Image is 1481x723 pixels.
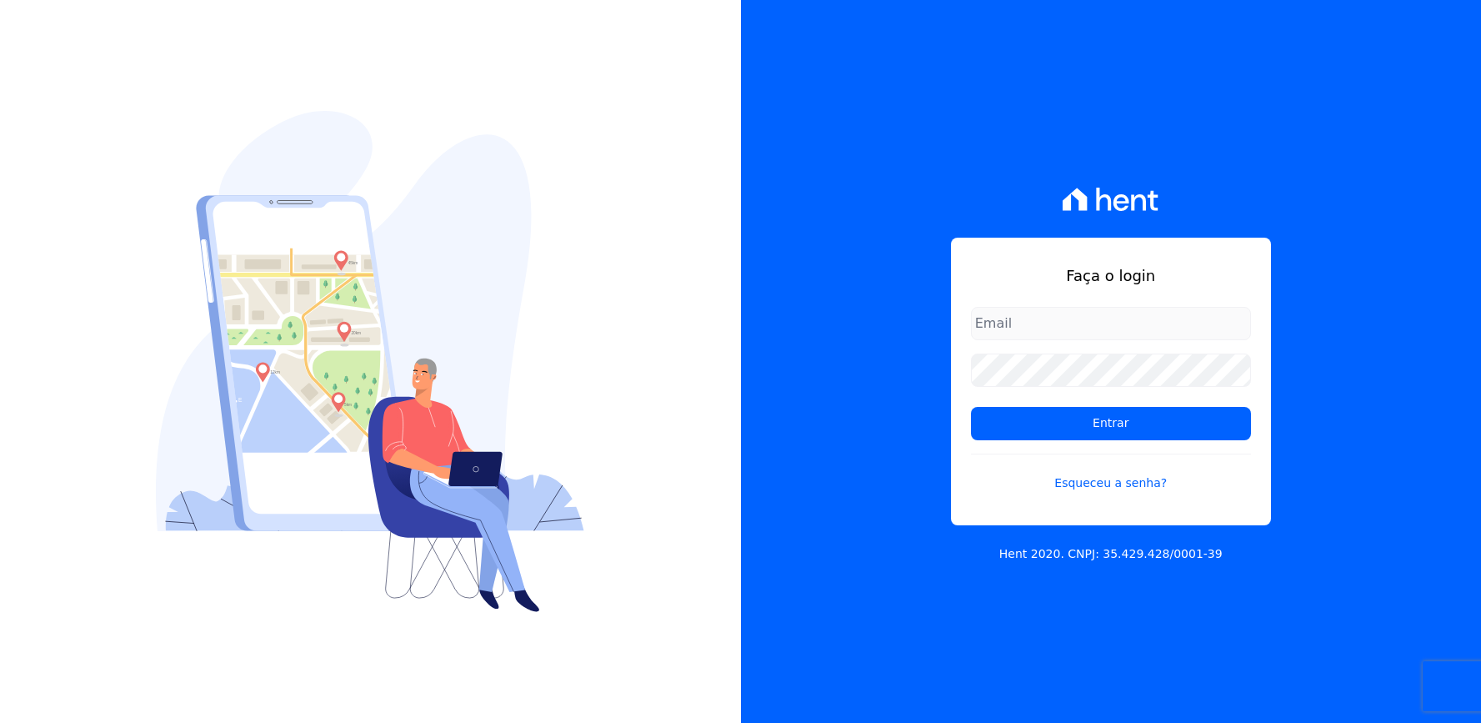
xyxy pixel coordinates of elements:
p: Hent 2020. CNPJ: 35.429.428/0001-39 [999,545,1223,563]
img: Login [156,111,584,612]
input: Email [971,307,1251,340]
h1: Faça o login [971,264,1251,287]
a: Esqueceu a senha? [971,454,1251,492]
input: Entrar [971,407,1251,440]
